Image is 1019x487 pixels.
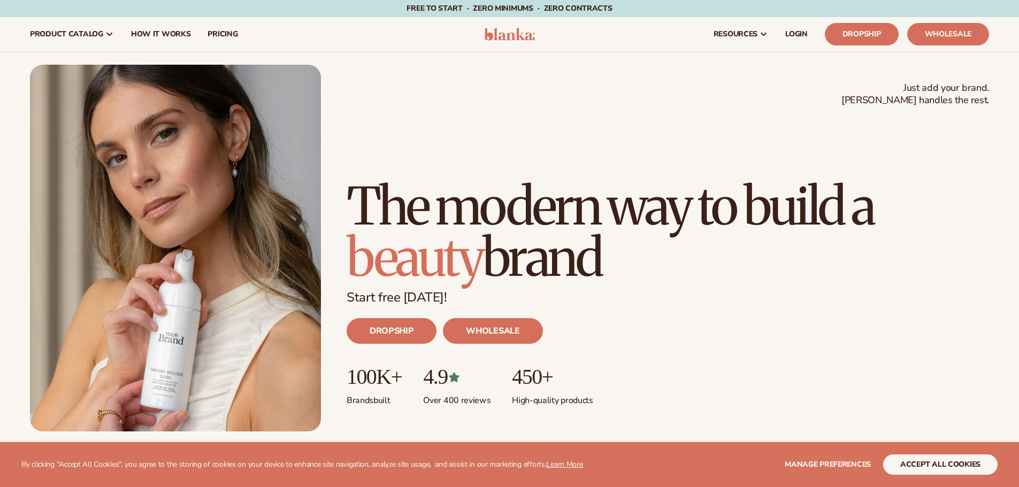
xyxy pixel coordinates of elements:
p: Start free [DATE]! [347,290,989,305]
button: Manage preferences [785,454,871,475]
span: LOGIN [785,30,808,38]
span: Just add your brand. [PERSON_NAME] handles the rest. [841,82,989,107]
img: Blanka hero private label beauty Female holding tanning mousse [30,65,321,431]
p: By clicking "Accept All Cookies", you agree to the storing of cookies on your device to enhance s... [21,460,583,469]
a: resources [705,17,777,51]
span: pricing [208,30,237,38]
button: accept all cookies [883,454,998,475]
a: pricing [199,17,246,51]
span: How It Works [131,30,191,38]
img: logo [484,28,535,41]
a: product catalog [21,17,122,51]
p: Brands built [347,389,402,406]
a: Learn More [546,459,583,469]
p: Over 400 reviews [423,389,491,406]
span: product catalog [30,30,103,38]
a: Wholesale [907,23,989,45]
h1: The modern way to build a brand [347,181,989,283]
p: 100K+ [347,365,402,389]
span: beauty [347,226,482,290]
span: Manage preferences [785,459,871,469]
a: LOGIN [777,17,816,51]
p: High-quality products [512,389,593,406]
span: resources [714,30,757,38]
span: Free to start · ZERO minimums · ZERO contracts [407,3,612,13]
a: Dropship [825,23,899,45]
a: WHOLESALE [443,318,542,344]
p: 450+ [512,365,593,389]
p: 4.9 [423,365,491,389]
a: How It Works [122,17,200,51]
a: DROPSHIP [347,318,436,344]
